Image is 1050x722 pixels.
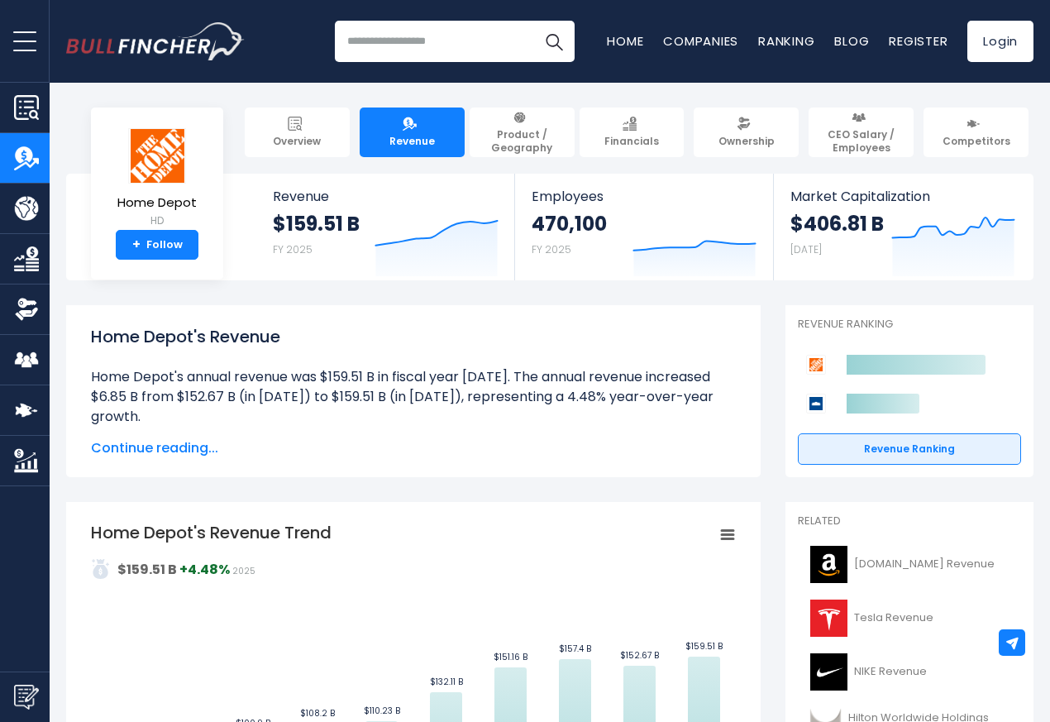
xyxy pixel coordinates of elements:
[809,108,914,157] a: CEO Salary / Employees
[364,705,400,717] text: $110.23 B
[389,135,435,148] span: Revenue
[91,324,736,349] h1: Home Depot's Revenue
[91,367,736,427] li: Home Depot's annual revenue was $159.51 B in fiscal year [DATE]. The annual revenue increased $6....
[798,595,1021,641] a: Tesla Revenue
[889,32,947,50] a: Register
[515,174,772,280] a: Employees 470,100 FY 2025
[798,318,1021,332] p: Revenue Ranking
[694,108,799,157] a: Ownership
[790,242,822,256] small: [DATE]
[477,128,567,154] span: Product / Geography
[117,213,197,228] small: HD
[808,546,849,583] img: AMZN logo
[245,108,350,157] a: Overview
[816,128,906,154] span: CEO Salary / Employees
[273,135,321,148] span: Overview
[232,565,255,577] span: 2025
[91,521,332,544] tspan: Home Depot's Revenue Trend
[798,542,1021,587] a: [DOMAIN_NAME] Revenue
[117,560,177,579] strong: $159.51 B
[360,108,465,157] a: Revenue
[559,643,591,655] text: $157.4 B
[66,22,244,60] a: Go to homepage
[132,237,141,252] strong: +
[924,108,1029,157] a: Competitors
[790,189,1015,204] span: Market Capitalization
[808,600,849,637] img: TSLA logo
[300,707,335,720] text: $108.2 B
[806,355,826,375] img: Home Depot competitors logo
[117,196,197,210] span: Home Depot
[790,211,884,237] strong: $406.81 B
[430,676,463,688] text: $132.11 B
[91,559,111,579] img: addasd
[179,560,230,579] strong: +4.48%
[834,32,869,50] a: Blog
[758,32,814,50] a: Ranking
[116,230,198,260] a: +Follow
[66,22,245,60] img: Bullfincher logo
[117,127,198,231] a: Home Depot HD
[718,135,775,148] span: Ownership
[620,649,659,662] text: $152.67 B
[532,211,607,237] strong: 470,100
[663,32,738,50] a: Companies
[533,21,575,62] button: Search
[607,32,643,50] a: Home
[685,640,723,653] text: $159.51 B
[798,433,1021,465] a: Revenue Ranking
[91,438,736,458] span: Continue reading...
[14,297,39,322] img: Ownership
[774,174,1032,280] a: Market Capitalization $406.81 B [DATE]
[256,174,515,280] a: Revenue $159.51 B FY 2025
[273,211,360,237] strong: $159.51 B
[580,108,685,157] a: Financials
[532,242,571,256] small: FY 2025
[604,135,659,148] span: Financials
[798,514,1021,528] p: Related
[273,189,499,204] span: Revenue
[532,189,756,204] span: Employees
[943,135,1010,148] span: Competitors
[808,653,849,691] img: NKE logo
[806,394,826,414] img: Lowe's Companies competitors logo
[273,242,313,256] small: FY 2025
[798,649,1021,695] a: NIKE Revenue
[494,651,527,663] text: $151.16 B
[967,21,1033,62] a: Login
[470,108,575,157] a: Product / Geography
